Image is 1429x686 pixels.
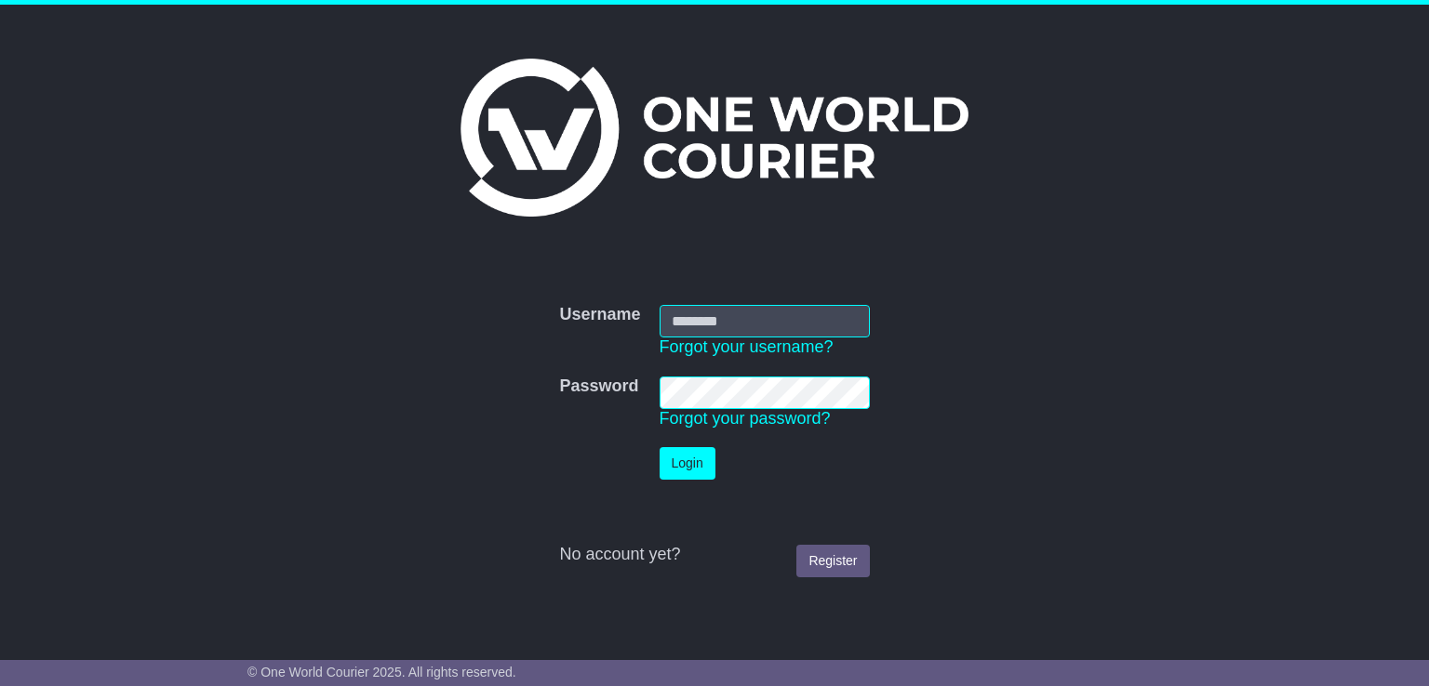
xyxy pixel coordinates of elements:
[559,376,638,397] label: Password
[660,447,715,480] button: Login
[660,337,834,356] a: Forgot your username?
[247,665,516,679] span: © One World Courier 2025. All rights reserved.
[559,305,640,325] label: Username
[660,409,831,428] a: Forgot your password?
[461,59,968,217] img: One World
[796,545,869,577] a: Register
[559,545,869,565] div: No account yet?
